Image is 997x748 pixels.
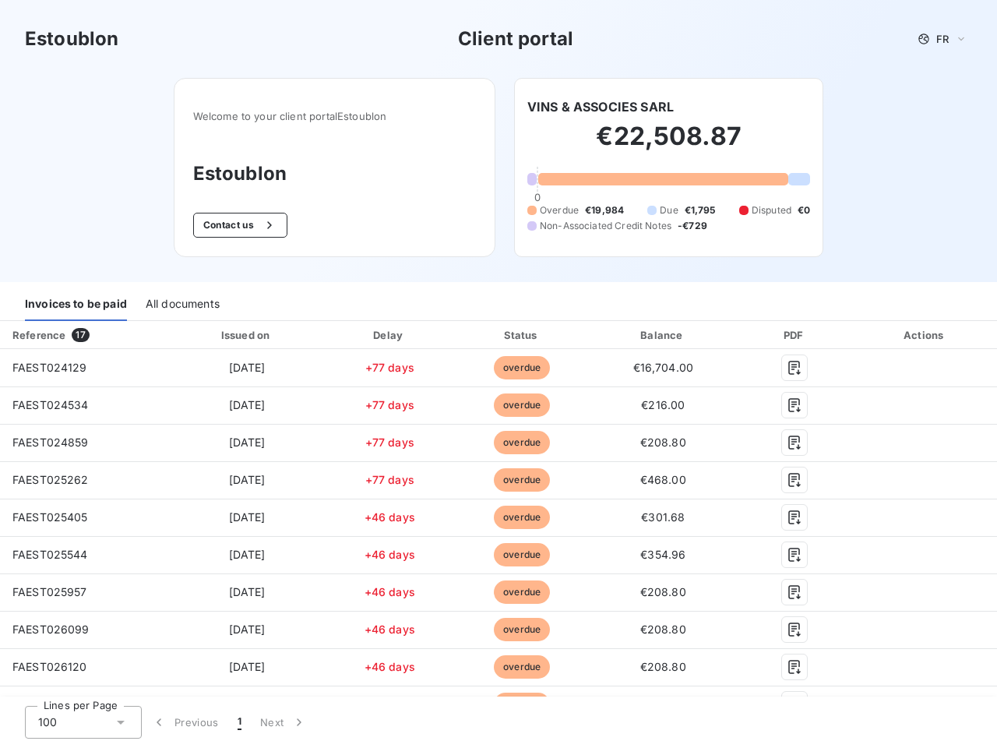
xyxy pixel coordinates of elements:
[229,510,266,524] span: [DATE]
[494,356,550,379] span: overdue
[640,436,686,449] span: €208.80
[193,110,476,122] span: Welcome to your client portal Estoublon
[228,706,251,739] button: 1
[678,219,707,233] span: -€729
[229,548,266,561] span: [DATE]
[856,327,994,343] div: Actions
[640,585,686,598] span: €208.80
[365,436,414,449] span: +77 days
[12,436,89,449] span: FAEST024859
[193,213,287,238] button: Contact us
[540,219,671,233] span: Non-Associated Credit Notes
[640,623,686,636] span: €208.80
[25,288,127,321] div: Invoices to be paid
[633,361,694,374] span: €16,704.00
[12,623,90,636] span: FAEST026099
[593,327,734,343] div: Balance
[641,398,685,411] span: €216.00
[12,548,88,561] span: FAEST025544
[527,97,674,116] h6: VINS & ASSOCIES SARL
[229,660,266,673] span: [DATE]
[229,623,266,636] span: [DATE]
[365,660,415,673] span: +46 days
[540,203,579,217] span: Overdue
[494,506,550,529] span: overdue
[494,431,550,454] span: overdue
[494,618,550,641] span: overdue
[12,660,87,673] span: FAEST026120
[685,203,716,217] span: €1,795
[12,329,65,341] div: Reference
[229,361,266,374] span: [DATE]
[38,714,57,730] span: 100
[640,660,686,673] span: €208.80
[72,328,89,342] span: 17
[193,160,476,188] h3: Estoublon
[12,398,89,411] span: FAEST024534
[365,361,414,374] span: +77 days
[238,714,241,730] span: 1
[494,468,550,492] span: overdue
[328,327,451,343] div: Delay
[640,548,685,561] span: €354.96
[229,436,266,449] span: [DATE]
[251,706,316,739] button: Next
[146,288,220,321] div: All documents
[365,398,414,411] span: +77 days
[740,327,851,343] div: PDF
[365,473,414,486] span: +77 days
[752,203,791,217] span: Disputed
[458,25,573,53] h3: Client portal
[229,398,266,411] span: [DATE]
[641,510,685,524] span: €301.68
[142,706,228,739] button: Previous
[494,655,550,679] span: overdue
[365,623,415,636] span: +46 days
[172,327,322,343] div: Issued on
[457,327,586,343] div: Status
[585,203,624,217] span: €19,984
[12,473,89,486] span: FAEST025262
[229,473,266,486] span: [DATE]
[494,580,550,604] span: overdue
[12,510,88,524] span: FAEST025405
[12,361,87,374] span: FAEST024129
[527,121,810,168] h2: €22,508.87
[660,203,678,217] span: Due
[798,203,810,217] span: €0
[365,548,415,561] span: +46 days
[494,393,550,417] span: overdue
[494,543,550,566] span: overdue
[640,473,686,486] span: €468.00
[25,25,118,53] h3: Estoublon
[936,33,949,45] span: FR
[229,585,266,598] span: [DATE]
[12,585,87,598] span: FAEST025957
[534,191,541,203] span: 0
[494,693,550,716] span: overdue
[365,585,415,598] span: +46 days
[365,510,415,524] span: +46 days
